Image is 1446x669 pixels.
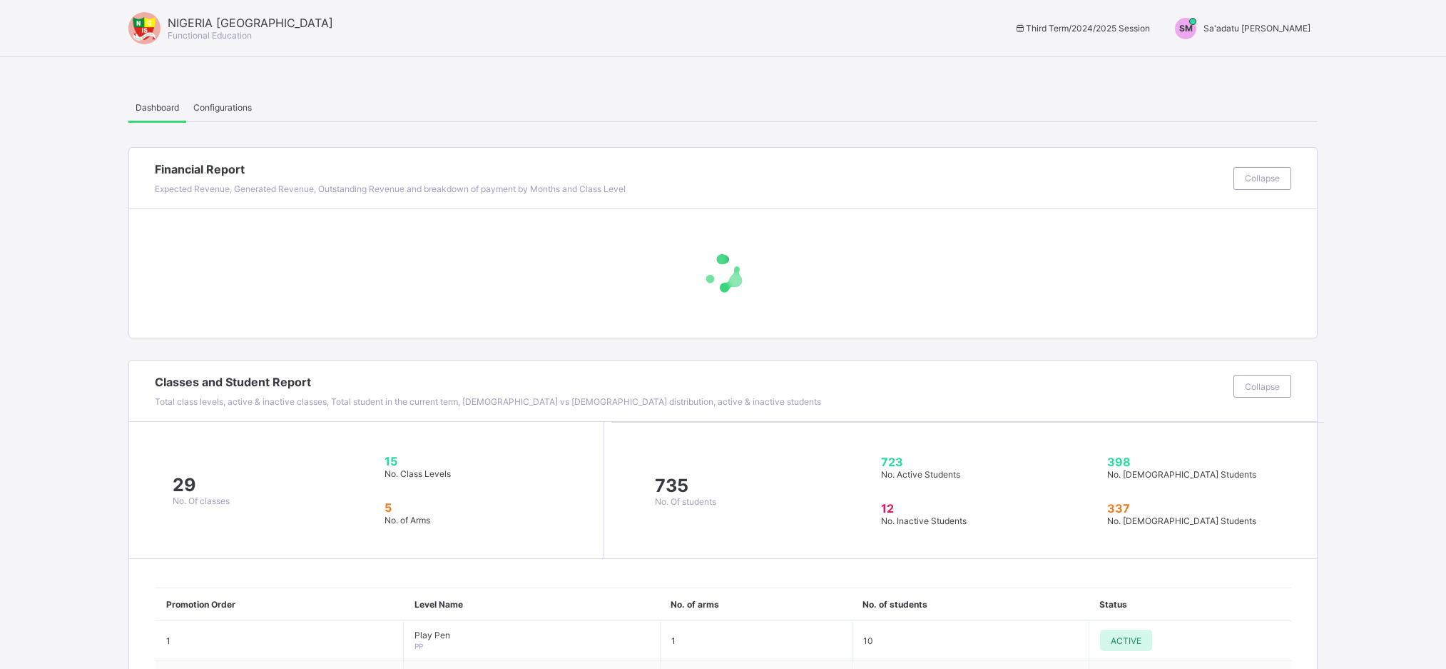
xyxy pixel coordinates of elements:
[155,162,1226,176] span: Financial Report
[156,621,404,660] td: 1
[155,375,1226,389] span: Classes and Student Report
[193,102,252,113] span: Configurations
[156,588,404,621] th: Promotion Order
[655,496,716,507] span: No. Of students
[1107,455,1287,469] span: 398
[385,468,451,479] span: No. Class Levels
[173,496,230,506] span: No. Of classes
[655,475,716,496] span: 735
[881,515,967,526] span: No. Inactive Students
[168,30,252,41] span: Functional Education
[1203,23,1310,34] span: Sa'adatu [PERSON_NAME]
[173,474,230,496] span: 29
[1089,588,1291,621] th: Status
[168,16,333,30] span: NIGERIA [GEOGRAPHIC_DATA]
[852,588,1089,621] th: No. of students
[155,183,626,194] span: Expected Revenue, Generated Revenue, Outstanding Revenue and breakdown of payment by Months and C...
[660,621,852,660] td: 1
[1107,515,1256,526] span: No. [DEMOGRAPHIC_DATA] Students
[1245,381,1280,392] span: Collapse
[404,588,660,621] th: Level Name
[1107,469,1256,480] span: No. [DEMOGRAPHIC_DATA] Students
[414,630,648,640] span: Play Pen
[881,455,1062,469] span: 723
[1014,23,1150,34] span: session/term information
[1245,173,1280,183] span: Collapse
[1111,635,1141,646] span: ACTIVE
[1107,501,1287,515] span: 337
[881,469,960,480] span: No. Active Students
[1179,23,1193,34] span: SM
[385,454,564,468] span: 15
[852,621,1089,660] td: 10
[385,501,564,515] span: 5
[660,588,852,621] th: No. of arms
[414,642,423,650] span: PP
[155,396,821,407] span: Total class levels, active & inactive classes, Total student in the current term, [DEMOGRAPHIC_DA...
[881,501,1062,515] span: 12
[385,515,430,525] span: No. of Arms
[136,102,179,113] span: Dashboard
